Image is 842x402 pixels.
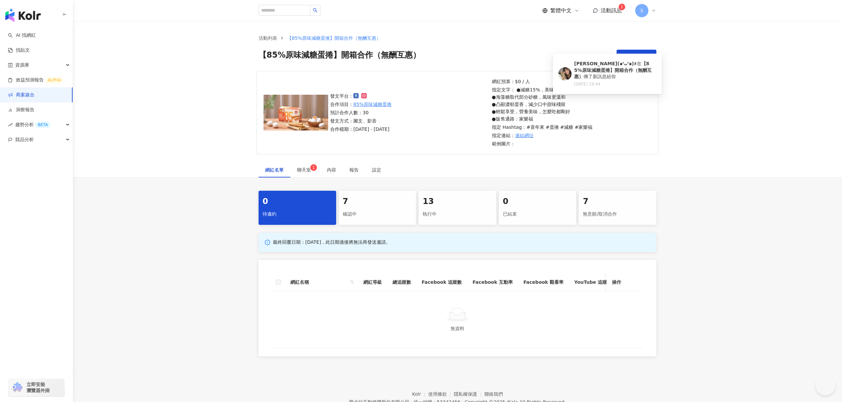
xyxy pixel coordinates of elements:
[492,124,593,131] p: 指定 Hashtag：
[8,77,63,83] a: 效益預測報告ALPHA
[310,164,317,171] sup: 1
[287,35,381,41] span: 【85%原味減糖蛋捲】開箱合作（無酬互惠）
[11,382,24,393] img: chrome extension
[619,4,625,10] sup: 1
[492,132,593,139] p: 指定連結：
[423,209,492,220] div: 執行中
[546,124,559,131] p: #蛋捲
[574,61,637,66] b: [PERSON_NAME](๑❛ᴗ❛๑)۶
[492,86,593,123] p: 指定文字： ●減糖15%，美味不減 ●海藻糖取代部分砂糖，風味更溫和 ●凸顯濃郁蛋香，減少口中甜味殘留 ●輕鬆享受，營養美味，怎麼吃都剛好 ●販售通路：家樂福
[353,101,391,108] a: 85%原味減糖蛋捲
[343,196,412,207] div: 7
[515,132,534,139] a: 連結網址
[621,5,623,9] span: 1
[264,95,328,130] img: 85%原味減糖蛋捲
[412,391,428,397] a: Kolr
[387,273,416,291] th: 總追蹤數
[640,7,643,14] span: S
[503,209,572,220] div: 已結束
[330,117,391,125] p: 發文方式：圖文、影音
[263,196,332,207] div: 0
[8,123,13,127] span: rise
[815,376,835,395] iframe: Help Scout Beacon - Open
[350,280,354,284] span: search
[5,9,41,22] img: logo
[15,132,34,147] span: 競品分析
[601,7,622,14] span: 活動訊息
[27,381,50,393] span: 立即安裝 瀏覽器外掛
[257,34,278,42] a: 活動列表
[583,209,652,220] div: 無意願/取消合作
[454,391,484,397] a: 隱私權保護
[492,140,593,147] p: 範例圖片：
[583,196,652,207] div: 7
[569,273,617,291] th: YouTube 追蹤數
[484,391,503,397] a: 聯絡我們
[467,273,518,291] th: Facebook 互動率
[560,124,573,131] p: #減糖
[518,273,569,291] th: Facebook 觀看率
[617,50,656,63] button: 加入網紅
[330,126,391,133] p: 合作檔期：[DATE] - [DATE]
[15,58,29,73] span: 資源庫
[330,109,391,116] p: 預計合作人數：30
[9,378,64,396] a: chrome extension立即安裝 瀏覽器外掛
[526,124,544,131] p: #喜年來
[259,50,421,63] span: 【85%原味減糖蛋捲】開箱合作（無酬互惠）
[280,325,635,332] div: 無資料
[550,7,571,14] span: 繁體中文
[558,67,571,80] img: KOL Avatar
[492,78,593,85] p: 網紅預算：$0 / 人
[574,124,592,131] p: #家樂福
[423,196,492,207] div: 13
[574,61,652,79] b: 【85%原味減糖蛋捲】開箱合作（無酬互惠）
[330,92,391,100] p: 發文平台：
[8,32,36,39] a: searchAI 找網紅
[8,47,30,54] a: 找貼文
[574,61,656,80] div: 在 傳了新訊息給你
[8,92,34,98] a: 商案媒合
[358,273,387,291] th: 網紅等級
[297,168,314,172] span: 聊天室
[8,107,34,113] a: 洞察報告
[343,209,412,220] div: 確認中
[273,239,391,246] p: 最終回覆日期：[DATE]，此日期過後將無法再發送邀請。
[349,277,355,287] span: search
[607,273,643,291] th: 操作
[428,391,454,397] a: 使用條款
[265,166,284,174] div: 網紅名單
[574,81,656,87] div: [DATE] 19:44
[35,122,50,128] div: BETA
[290,278,347,286] span: 網紅名稱
[330,101,391,108] p: 合作項目：
[503,196,572,207] div: 0
[372,166,381,174] div: 設定
[313,8,318,13] span: search
[15,117,50,132] span: 趨勢分析
[327,166,336,174] div: 內容
[263,209,332,220] div: 待邀約
[349,166,359,174] div: 報告
[312,165,315,170] span: 1
[264,239,271,246] span: info-circle
[416,273,467,291] th: Facebook 追蹤數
